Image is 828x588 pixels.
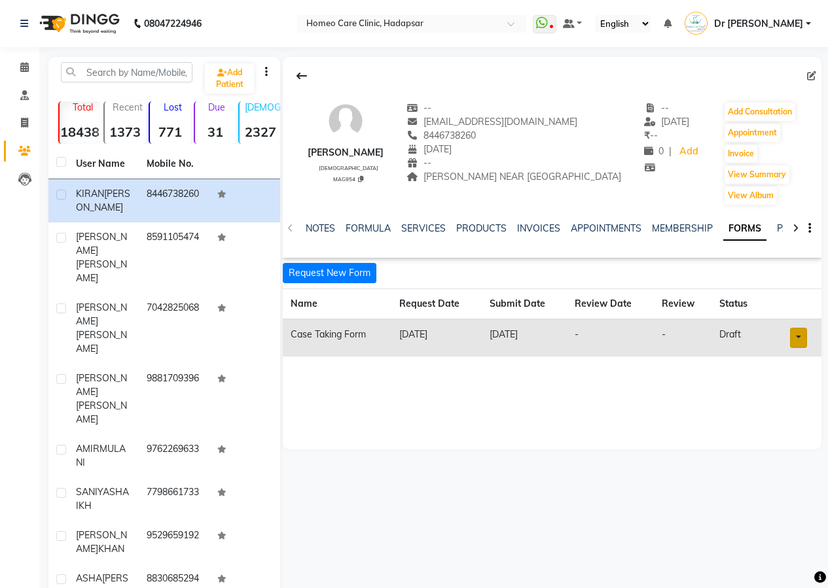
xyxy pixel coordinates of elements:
span: [PERSON_NAME] [76,258,127,284]
strong: 31 [195,124,236,140]
a: PRODUCTS [456,222,507,234]
span: -- [406,102,431,114]
th: Review Date [567,289,653,320]
td: 9529659192 [139,521,209,564]
td: 8446738260 [139,179,209,222]
a: FORMULA [346,222,391,234]
p: Due [198,101,236,113]
span: -- [644,102,669,114]
a: NOTES [306,222,335,234]
td: 7042825068 [139,293,209,364]
span: [PERSON_NAME] NEAR [GEOGRAPHIC_DATA] [406,171,621,182]
input: Search by Name/Mobile/Email/Code [61,62,192,82]
span: MULANI [76,443,126,468]
span: [PERSON_NAME] [76,372,127,398]
th: User Name [68,149,139,179]
strong: 18438 [60,124,101,140]
td: Case Taking Form [283,319,391,356]
td: - [567,319,653,356]
a: SERVICES [401,222,446,234]
p: Lost [155,101,191,113]
span: -- [406,157,431,169]
td: 8591105474 [139,222,209,293]
span: [PERSON_NAME] [76,329,127,355]
button: Request New Form [283,263,376,283]
th: Name [283,289,391,320]
td: - [654,319,711,356]
span: ₹ [644,130,650,141]
span: KHAN [98,543,124,555]
button: Add Consultation [725,103,795,121]
th: Mobile No. [139,149,209,179]
td: 9881709396 [139,364,209,434]
td: draft [711,319,764,356]
th: Review [654,289,711,320]
span: | [669,145,672,158]
th: Status [711,289,764,320]
span: [PERSON_NAME] [76,529,127,555]
span: [DATE] [406,143,452,155]
img: logo [33,5,123,42]
p: Recent [110,101,146,113]
strong: 2327 [240,124,281,140]
a: PACKAGES [777,222,825,234]
span: [PERSON_NAME] [76,302,127,327]
span: [DATE] [644,116,689,128]
img: avatar [326,101,365,141]
th: Request Date [391,289,482,320]
div: [PERSON_NAME] [308,146,384,160]
img: Dr Shraddha Nair [685,12,708,35]
a: Add [677,143,700,161]
button: Invoice [725,145,757,163]
strong: 771 [150,124,191,140]
div: Back to Client [288,63,315,88]
span: SANIYA [76,486,109,498]
td: 9762269633 [139,434,209,477]
span: [DEMOGRAPHIC_DATA] [319,165,378,171]
a: APPOINTMENTS [571,222,641,234]
span: 8446738260 [406,130,476,141]
a: Add Patient [205,63,254,94]
td: 7798661733 [139,477,209,521]
span: [PERSON_NAME] [76,231,127,256]
button: View Summary [725,165,789,184]
span: -- [644,130,658,141]
span: KIRAN [76,188,104,199]
span: ASHA [76,572,102,584]
button: Appointment [725,124,780,142]
span: [PERSON_NAME] [76,400,127,425]
div: MAG954 [313,174,384,183]
span: AMIR [76,443,99,455]
b: 08047224946 [144,5,202,42]
button: View Album [725,186,777,205]
th: Submit Date [482,289,567,320]
p: Total [65,101,101,113]
span: Dr [PERSON_NAME] [714,17,803,31]
td: [DATE] [391,319,482,356]
a: INVOICES [517,222,560,234]
strong: 1373 [105,124,146,140]
a: FORMS [723,217,766,241]
td: [DATE] [482,319,567,356]
a: MEMBERSHIP [652,222,713,234]
span: [EMAIL_ADDRESS][DOMAIN_NAME] [406,116,577,128]
p: [DEMOGRAPHIC_DATA] [245,101,281,113]
span: 0 [644,145,664,157]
